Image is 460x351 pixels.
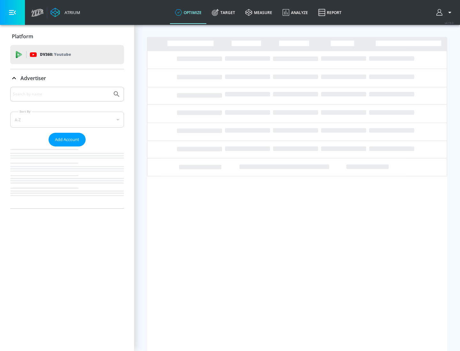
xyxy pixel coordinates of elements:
label: Sort By [18,109,32,114]
div: Platform [10,27,124,45]
a: Atrium [50,8,80,17]
p: DV360: [40,51,71,58]
a: optimize [170,1,207,24]
a: Report [313,1,347,24]
span: v 4.19.0 [445,21,454,25]
a: Target [207,1,240,24]
div: Advertiser [10,69,124,87]
p: Advertiser [20,75,46,82]
div: Advertiser [10,87,124,208]
nav: list of Advertiser [10,146,124,208]
div: Atrium [62,10,80,15]
span: Add Account [55,136,79,143]
div: A-Z [10,112,124,128]
input: Search by name [13,90,110,98]
button: Add Account [49,133,86,146]
a: Analyze [277,1,313,24]
p: Youtube [54,51,71,58]
div: DV360: Youtube [10,45,124,64]
a: measure [240,1,277,24]
p: Platform [12,33,33,40]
